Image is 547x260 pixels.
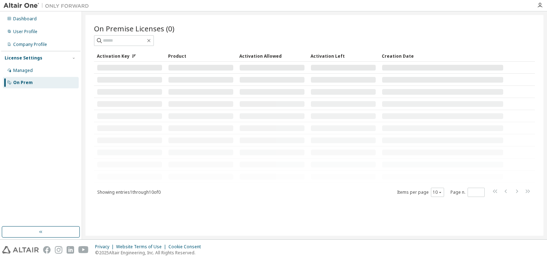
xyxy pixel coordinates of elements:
[168,50,234,62] div: Product
[95,250,205,256] p: © 2025 Altair Engineering, Inc. All Rights Reserved.
[13,29,37,35] div: User Profile
[97,50,162,62] div: Activation Key
[311,50,376,62] div: Activation Left
[5,55,42,61] div: License Settings
[2,246,39,254] img: altair_logo.svg
[382,50,504,62] div: Creation Date
[55,246,62,254] img: instagram.svg
[97,189,161,195] span: Showing entries 1 through 10 of 0
[13,68,33,73] div: Managed
[13,80,33,85] div: On Prem
[116,244,168,250] div: Website Terms of Use
[94,24,174,33] span: On Premise Licenses (0)
[78,246,89,254] img: youtube.svg
[433,189,442,195] button: 10
[239,50,305,62] div: Activation Allowed
[450,188,485,197] span: Page n.
[43,246,51,254] img: facebook.svg
[4,2,93,9] img: Altair One
[67,246,74,254] img: linkedin.svg
[13,16,37,22] div: Dashboard
[397,188,444,197] span: Items per page
[13,42,47,47] div: Company Profile
[168,244,205,250] div: Cookie Consent
[95,244,116,250] div: Privacy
